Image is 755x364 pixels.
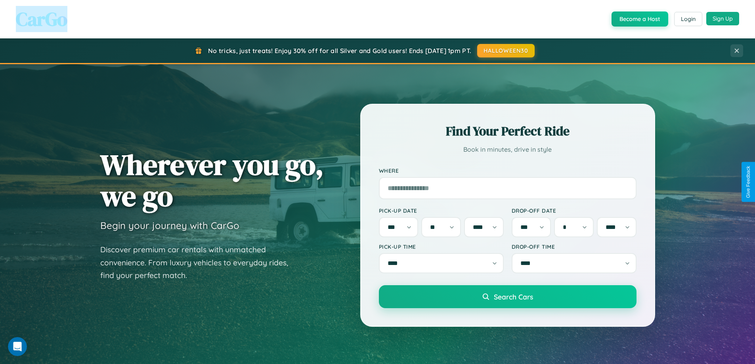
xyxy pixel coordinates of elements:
button: Become a Host [612,11,668,27]
h2: Find Your Perfect Ride [379,122,636,140]
span: Search Cars [494,292,533,301]
button: Search Cars [379,285,636,308]
iframe: Intercom live chat [8,337,27,356]
p: Book in minutes, drive in style [379,144,636,155]
label: Pick-up Time [379,243,504,250]
h1: Wherever you go, we go [100,149,324,212]
span: CarGo [16,6,67,32]
p: Discover premium car rentals with unmatched convenience. From luxury vehicles to everyday rides, ... [100,243,298,282]
div: Give Feedback [745,166,751,198]
button: Login [674,12,702,26]
span: No tricks, just treats! Enjoy 30% off for all Silver and Gold users! Ends [DATE] 1pm PT. [208,47,471,55]
label: Drop-off Time [512,243,636,250]
h3: Begin your journey with CarGo [100,219,239,231]
label: Drop-off Date [512,207,636,214]
label: Pick-up Date [379,207,504,214]
button: Sign Up [706,12,739,25]
button: HALLOWEEN30 [477,44,535,57]
label: Where [379,167,636,174]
